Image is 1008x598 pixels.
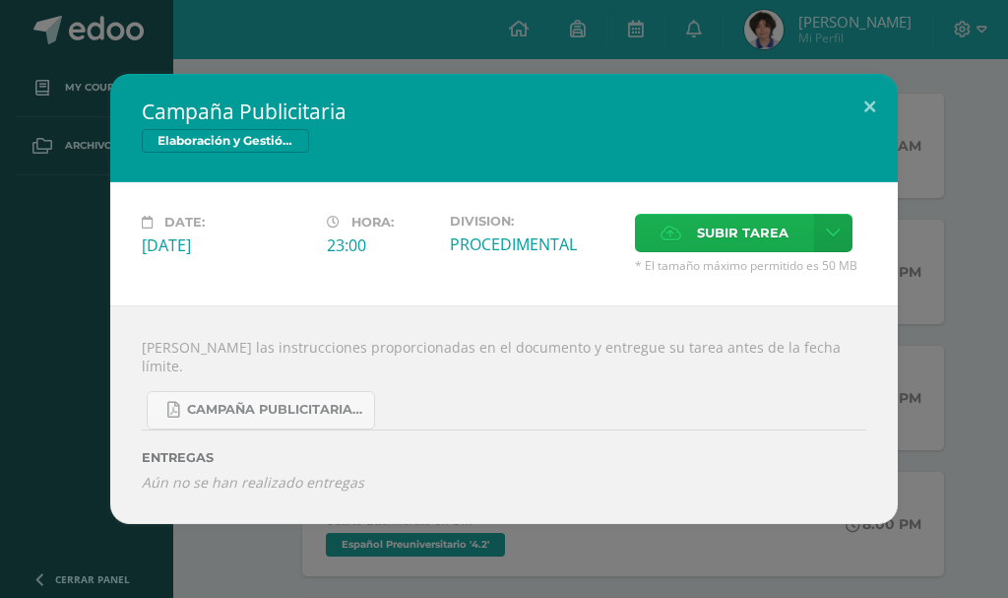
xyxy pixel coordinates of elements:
[164,215,205,230] span: Date:
[142,129,309,153] span: Elaboración y Gestión de Proyectos
[187,402,364,418] span: Campaña Publicitaria.pdf
[147,391,375,430] a: Campaña Publicitaria.pdf
[110,305,898,524] div: [PERSON_NAME] las instrucciones proporcionadas en el documento y entregue su tarea antes de la fe...
[450,214,619,229] label: Division:
[351,215,394,230] span: Hora:
[635,257,866,274] span: * El tamaño máximo permitido es 50 MB
[142,450,866,465] label: ENTREGAS
[142,234,311,256] div: [DATE]
[327,234,434,256] div: 23:00
[697,215,788,251] span: Subir tarea
[142,98,866,125] h2: Campaña Publicitaria
[842,74,898,141] button: Close (Esc)
[450,233,619,255] div: PROCEDIMENTAL
[142,473,866,492] i: Aún no se han realizado entregas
